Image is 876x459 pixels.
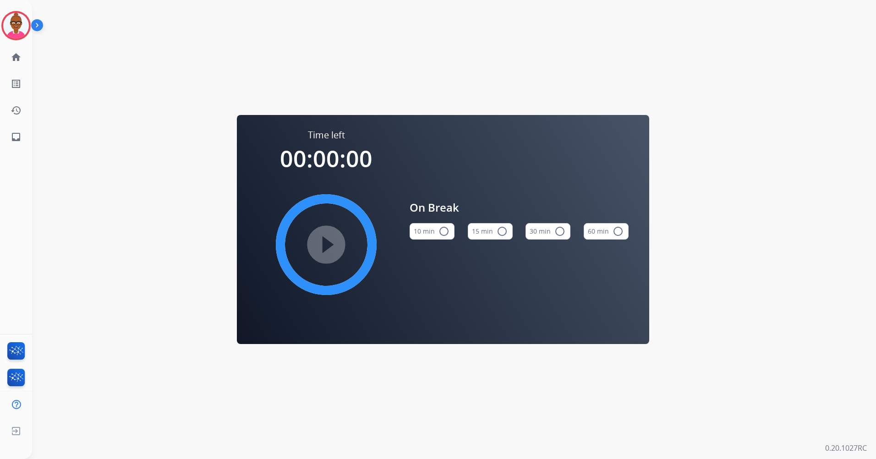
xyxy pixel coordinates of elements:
mat-icon: radio_button_unchecked [613,226,624,237]
span: On Break [410,199,629,216]
img: avatar [3,13,29,38]
button: 10 min [410,223,454,240]
mat-icon: radio_button_unchecked [497,226,508,237]
mat-icon: home [11,52,22,63]
span: Time left [308,129,345,142]
button: 30 min [526,223,570,240]
mat-icon: radio_button_unchecked [438,226,449,237]
p: 0.20.1027RC [825,443,867,454]
button: 15 min [468,223,513,240]
mat-icon: history [11,105,22,116]
button: 60 min [584,223,629,240]
mat-icon: inbox [11,131,22,142]
span: 00:00:00 [280,143,372,174]
mat-icon: radio_button_unchecked [554,226,565,237]
mat-icon: list_alt [11,78,22,89]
